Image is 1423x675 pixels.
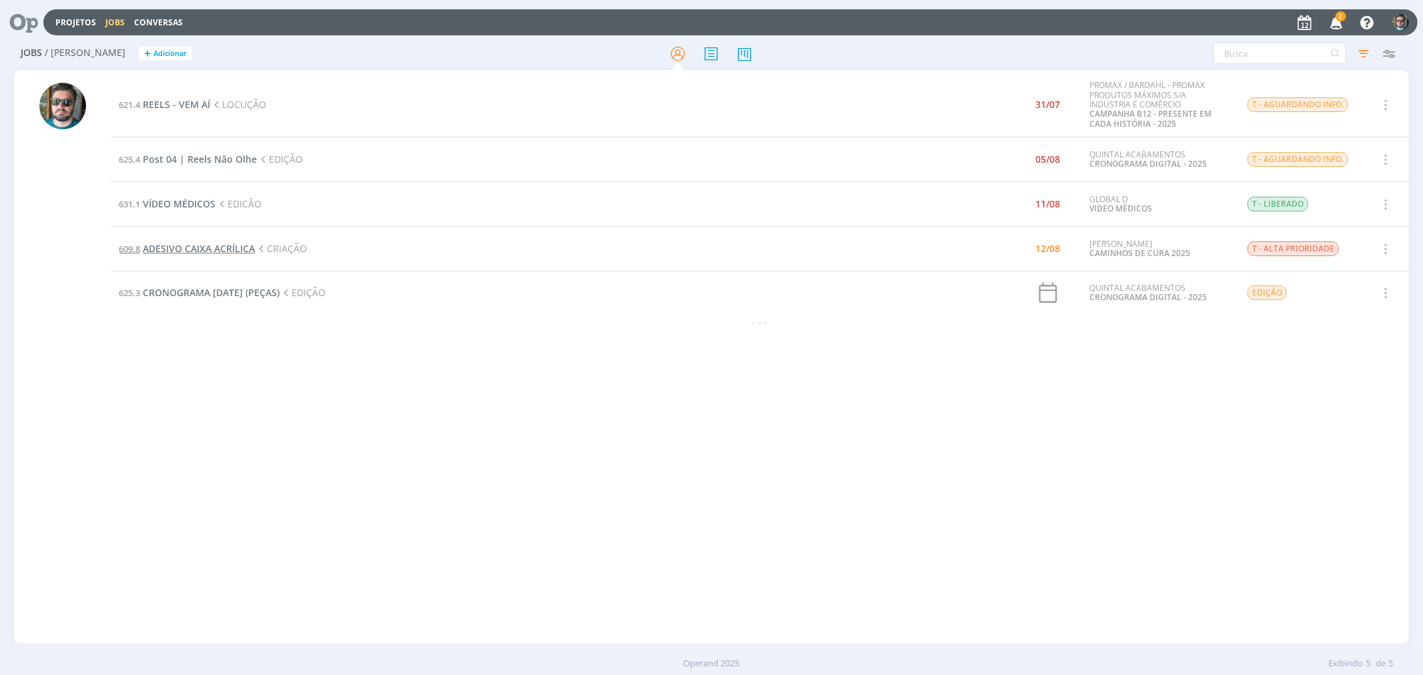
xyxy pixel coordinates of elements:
a: 609.8ADESIVO CAIXA ACRÍLICA [119,242,255,255]
span: 625.3 [119,287,140,299]
span: CRONOGRAMA [DATE] (PEÇAS) [143,286,280,299]
button: R [1392,11,1410,34]
span: 2 [1336,11,1346,21]
div: [PERSON_NAME] [1089,239,1227,259]
a: 625.4Post 04 | Reels Não Olhe [119,153,257,165]
span: de [1376,657,1386,670]
img: R [1392,14,1409,31]
a: CAMPANHA B12 - PRESENTE EM CADA HISTÓRIA - 2025 [1089,108,1212,129]
div: QUINTAL ACABAMENTOS [1089,283,1227,303]
span: + [144,47,151,61]
a: Projetos [55,17,96,28]
a: VIDEO MÉDICOS [1089,203,1152,214]
span: 5 [1366,657,1370,670]
a: CRONOGRAMA DIGITAL - 2025 [1089,158,1207,169]
a: 625.3CRONOGRAMA [DATE] (PEÇAS) [119,286,280,299]
span: CRIAÇÃO [255,242,307,255]
a: 631.1VÍDEO MÉDICOS [119,197,215,210]
div: 12/08 [1036,244,1061,253]
button: Jobs [101,17,129,28]
div: 31/07 [1036,100,1061,109]
a: CRONOGRAMA DIGITAL - 2025 [1089,291,1207,303]
span: 5 [1388,657,1393,670]
div: GLOBAL D [1089,195,1227,214]
span: EDICÃO [215,197,262,210]
button: Conversas [130,17,187,28]
span: Jobs [21,47,42,59]
span: 621.4 [119,99,140,111]
span: Adicionar [153,49,187,58]
img: R [39,83,86,129]
span: 631.1 [119,198,140,210]
span: LOCUÇÃO [210,98,266,111]
div: PROMAX / BARDAHL - PROMAX PRODUTOS MÁXIMOS S/A INDÚSTRIA E COMÉRCIO [1089,81,1227,129]
span: VÍDEO MÉDICOS [143,197,215,210]
input: Busca [1214,43,1346,64]
div: - - - [111,315,1408,329]
span: REELS - VEM AÍ [143,98,210,111]
span: / [PERSON_NAME] [45,47,125,59]
span: T - ALTA PRIORIDADE [1248,241,1339,256]
button: Projetos [51,17,100,28]
a: Conversas [134,17,183,28]
span: ADESIVO CAIXA ACRÍLICA [143,242,255,255]
a: 621.4REELS - VEM AÍ [119,98,210,111]
a: Jobs [105,17,125,28]
span: Exibindo [1328,657,1363,670]
div: QUINTAL ACABAMENTOS [1089,150,1227,169]
div: 05/08 [1036,155,1061,164]
span: T - LIBERADO [1248,197,1308,211]
span: 625.4 [119,153,140,165]
span: T - AGUARDANDO INFO. [1248,152,1348,167]
span: Post 04 | Reels Não Olhe [143,153,257,165]
button: +Adicionar [139,47,192,61]
span: EDIÇÃO [257,153,303,165]
button: 2 [1322,11,1349,35]
a: CAMINHOS DE CURA 2025 [1089,247,1190,259]
span: 609.8 [119,243,140,255]
span: EDIÇÃO [1248,285,1287,300]
span: EDIÇÃO [280,286,326,299]
div: 11/08 [1036,199,1061,209]
span: T - AGUARDANDO INFO. [1248,97,1348,112]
